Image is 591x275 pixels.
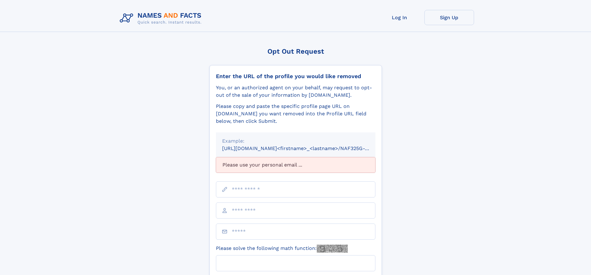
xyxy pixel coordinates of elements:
div: Please use your personal email ... [216,157,375,173]
div: Example: [222,137,369,145]
img: Logo Names and Facts [117,10,207,27]
a: Sign Up [424,10,474,25]
div: Please copy and paste the specific profile page URL on [DOMAIN_NAME] you want removed into the Pr... [216,103,375,125]
a: Log In [375,10,424,25]
label: Please solve the following math function: [216,245,348,253]
div: Opt Out Request [209,47,382,55]
div: Enter the URL of the profile you would like removed [216,73,375,80]
div: You, or an authorized agent on your behalf, may request to opt-out of the sale of your informatio... [216,84,375,99]
small: [URL][DOMAIN_NAME]<firstname>_<lastname>/NAF325G-xxxxxxxx [222,145,387,151]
